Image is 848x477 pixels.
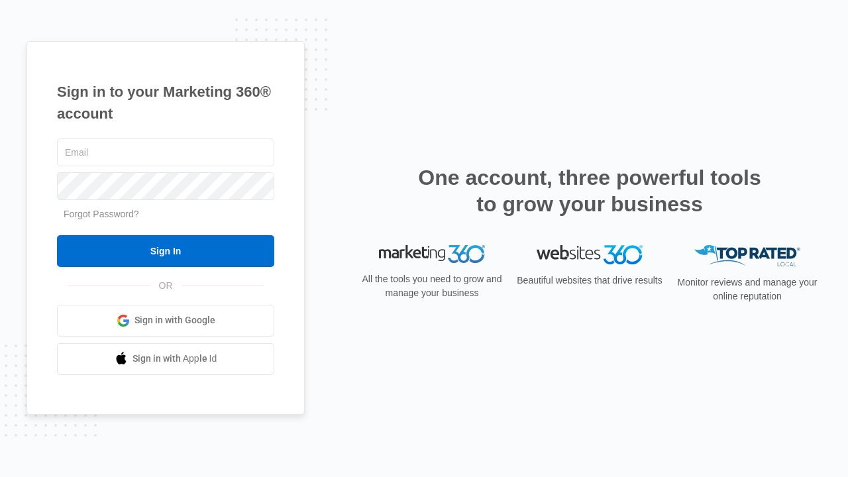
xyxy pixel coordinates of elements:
[673,276,821,303] p: Monitor reviews and manage your online reputation
[57,235,274,267] input: Sign In
[379,245,485,264] img: Marketing 360
[515,274,664,288] p: Beautiful websites that drive results
[57,343,274,375] a: Sign in with Apple Id
[414,164,765,217] h2: One account, three powerful tools to grow your business
[537,245,643,264] img: Websites 360
[57,138,274,166] input: Email
[64,209,139,219] a: Forgot Password?
[57,81,274,125] h1: Sign in to your Marketing 360® account
[57,305,274,337] a: Sign in with Google
[694,245,800,267] img: Top Rated Local
[134,313,215,327] span: Sign in with Google
[150,279,182,293] span: OR
[132,352,217,366] span: Sign in with Apple Id
[358,272,506,300] p: All the tools you need to grow and manage your business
